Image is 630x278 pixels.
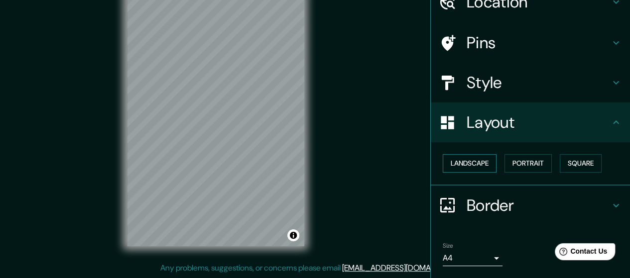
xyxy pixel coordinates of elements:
[467,112,610,132] h4: Layout
[504,154,552,173] button: Portrait
[467,73,610,93] h4: Style
[431,23,630,63] div: Pins
[467,33,610,53] h4: Pins
[443,250,503,266] div: A4
[342,263,465,273] a: [EMAIL_ADDRESS][DOMAIN_NAME]
[431,63,630,102] div: Style
[160,262,467,274] p: Any problems, suggestions, or concerns please email .
[560,154,602,173] button: Square
[467,195,610,215] h4: Border
[541,239,619,267] iframe: Help widget launcher
[431,102,630,142] div: Layout
[443,154,497,173] button: Landscape
[287,229,299,241] button: Toggle attribution
[443,241,453,250] label: Size
[431,185,630,225] div: Border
